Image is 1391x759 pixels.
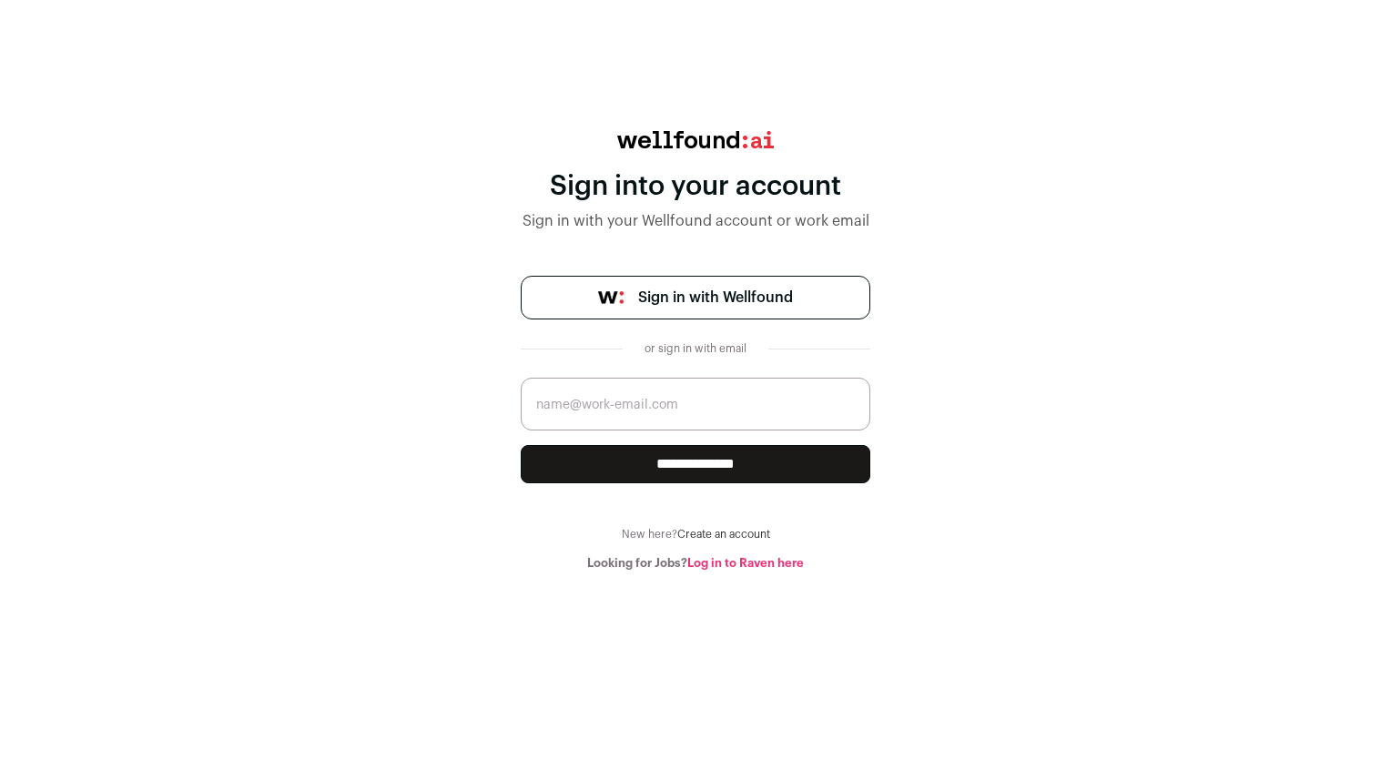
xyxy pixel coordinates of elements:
[521,378,870,430] input: name@work-email.com
[521,170,870,203] div: Sign into your account
[598,291,624,304] img: wellfound-symbol-flush-black-fb3c872781a75f747ccb3a119075da62bfe97bd399995f84a933054e44a575c4.png
[638,287,793,309] span: Sign in with Wellfound
[521,556,870,571] div: Looking for Jobs?
[521,210,870,232] div: Sign in with your Wellfound account or work email
[637,341,754,356] div: or sign in with email
[617,131,774,148] img: wellfound:ai
[677,529,770,540] a: Create an account
[521,527,870,541] div: New here?
[521,276,870,319] a: Sign in with Wellfound
[687,557,804,569] a: Log in to Raven here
